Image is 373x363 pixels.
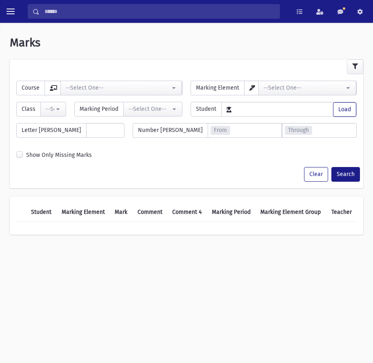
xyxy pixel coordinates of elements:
div: --Select One-- [129,105,171,113]
button: toggle menu [3,4,18,19]
button: Load [333,102,356,117]
button: Clear [304,167,328,182]
th: Comment 4 [167,203,207,222]
button: --Select One-- [123,102,182,117]
span: Letter [PERSON_NAME] [16,123,87,138]
th: Marking Element [57,203,110,222]
span: Through [285,126,312,135]
span: Marking Element [191,81,244,95]
span: Student [191,102,222,117]
span: Marking Period [74,102,124,117]
div: --Select One-- [66,84,170,92]
div: --Select One-- [264,84,344,92]
th: Student [26,203,56,222]
th: Teacher [326,203,357,222]
th: Comment [133,203,168,222]
span: Marks [10,36,40,49]
th: Marking Element Group [255,203,326,222]
span: Course [16,81,45,95]
button: --Select One-- [258,81,356,95]
th: Marking Period [207,203,256,222]
button: --Select One-- [60,81,182,95]
th: Mark [110,203,132,222]
span: From [211,126,230,135]
input: Search [40,4,280,19]
span: Number [PERSON_NAME] [133,123,208,138]
label: Show Only Missing Marks [26,151,92,159]
span: Class [16,102,41,117]
button: Search [331,167,360,182]
div: --Select One-- [46,105,54,113]
button: --Select One-- [40,102,66,117]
